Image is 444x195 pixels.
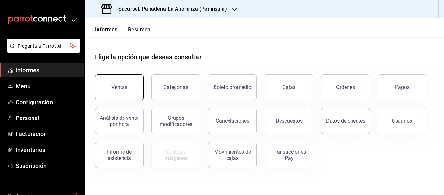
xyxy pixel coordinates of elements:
[95,108,144,134] button: Análisis de venta por hora
[151,74,200,100] button: Categorías
[336,84,355,90] font: Órdenes
[111,84,127,90] font: Ventas
[214,149,251,161] font: Movimientos de cajas
[16,83,31,90] font: Menú
[392,118,412,124] font: Usuarios
[395,84,410,90] font: Pagos
[282,84,295,90] font: Cajas
[107,149,132,161] font: Informe de asistencia
[118,6,227,12] font: Sucursal: Panadería La Añoranza (Península)
[208,74,257,100] button: Boleto promedio
[18,43,62,49] font: Pregunta a Parrot AI
[326,118,365,124] font: Datos de clientes
[272,149,306,161] font: Transacciones Pay
[16,131,47,137] font: Facturación
[95,74,144,100] button: Ventas
[214,84,251,90] font: Boleto promedio
[163,84,188,90] font: Categorías
[160,115,192,127] font: Grupos modificadores
[95,26,118,33] font: Informes
[164,149,187,161] font: Costos y márgenes
[7,39,80,53] button: Pregunta a Parrot AI
[216,118,249,124] font: Cancelaciones
[321,74,370,100] button: Órdenes
[128,26,150,33] font: Resumen
[265,142,313,168] button: Transacciones Pay
[95,53,202,61] font: Elige la opción que deseas consultar
[16,99,53,105] font: Configuración
[276,118,303,124] font: Descuentos
[16,146,45,153] font: Inventarios
[100,115,139,127] font: Análisis de venta por hora
[321,108,370,134] button: Datos de clientes
[208,142,257,168] button: Movimientos de cajas
[95,142,144,168] button: Informe de asistencia
[265,108,313,134] button: Descuentos
[378,108,426,134] button: Usuarios
[16,115,39,121] font: Personal
[151,108,200,134] button: Grupos modificadores
[72,17,77,22] button: abrir_cajón_menú
[208,108,257,134] button: Cancelaciones
[95,26,150,37] div: pestañas de navegación
[378,74,426,100] button: Pagos
[5,47,80,54] a: Pregunta a Parrot AI
[16,162,46,169] font: Suscripción
[151,142,200,168] button: Contrata inventarios para ver este informe
[265,74,313,100] button: Cajas
[16,67,39,74] font: Informes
